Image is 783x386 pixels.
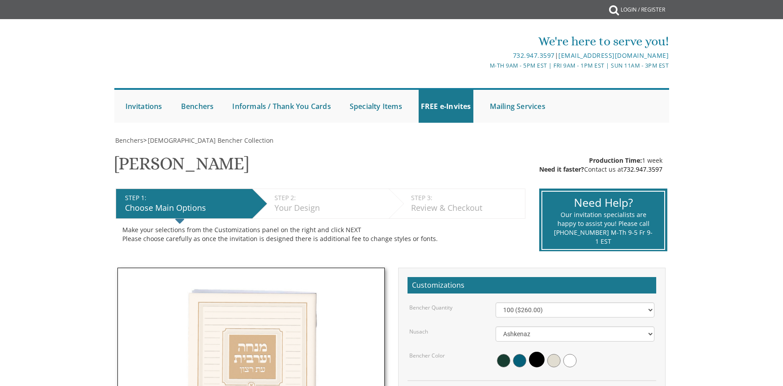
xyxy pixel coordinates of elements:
a: Mailing Services [488,90,548,123]
label: Nusach [409,328,428,335]
a: [DEMOGRAPHIC_DATA] Bencher Collection [147,136,274,145]
div: | [299,50,669,61]
span: [DEMOGRAPHIC_DATA] Bencher Collection [148,136,274,145]
a: Specialty Items [347,90,404,123]
a: [EMAIL_ADDRESS][DOMAIN_NAME] [558,51,669,60]
span: > [143,136,274,145]
div: Our invitation specialists are happy to assist you! Please call [PHONE_NUMBER] M-Th 9-5 Fr 9-1 EST [553,210,653,246]
div: Your Design [274,202,384,214]
a: Invitations [123,90,165,123]
div: M-Th 9am - 5pm EST | Fri 9am - 1pm EST | Sun 11am - 3pm EST [299,61,669,70]
div: STEP 1: [125,193,248,202]
div: 1 week Contact us at [539,156,662,174]
div: Make your selections from the Customizations panel on the right and click NEXT Please choose care... [122,225,519,243]
h2: Customizations [408,277,656,294]
div: We're here to serve you! [299,32,669,50]
div: Review & Checkout [411,202,521,214]
div: STEP 3: [411,193,521,202]
a: 732.947.3597 [623,165,662,173]
div: Choose Main Options [125,202,248,214]
a: Benchers [114,136,143,145]
span: Benchers [115,136,143,145]
h1: [PERSON_NAME] [114,154,249,180]
span: Production Time: [589,156,642,165]
div: Need Help? [553,195,653,211]
a: FREE e-Invites [419,90,473,123]
label: Bencher Color [409,352,445,359]
a: Benchers [179,90,216,123]
label: Bencher Quantity [409,304,452,311]
a: 732.947.3597 [513,51,555,60]
div: STEP 2: [274,193,384,202]
span: Need it faster? [539,165,584,173]
a: Informals / Thank You Cards [230,90,333,123]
